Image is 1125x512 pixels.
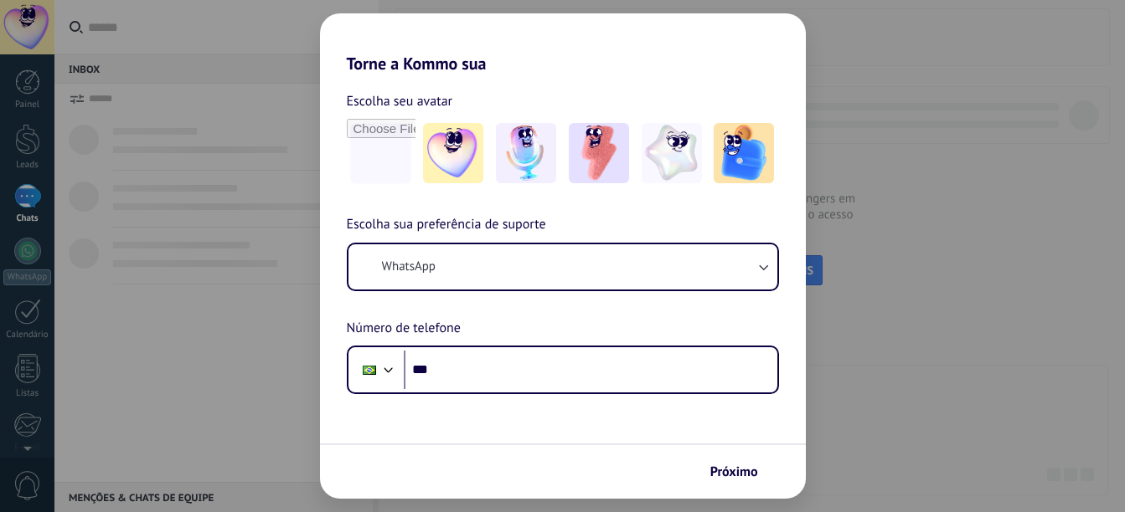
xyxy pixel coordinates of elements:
[353,352,385,387] div: Brazil: + 55
[569,123,629,183] img: -3.jpeg
[703,458,781,486] button: Próximo
[496,123,556,183] img: -2.jpeg
[714,123,774,183] img: -5.jpeg
[347,318,461,340] span: Número de telefone
[347,214,546,236] span: Escolha sua preferência de suporte
[347,90,453,112] span: Escolha seu avatar
[642,123,702,183] img: -4.jpeg
[320,13,806,74] h2: Torne a Kommo sua
[348,244,777,289] button: WhatsApp
[423,123,483,183] img: -1.jpeg
[710,466,758,478] span: Próximo
[382,259,436,275] span: WhatsApp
